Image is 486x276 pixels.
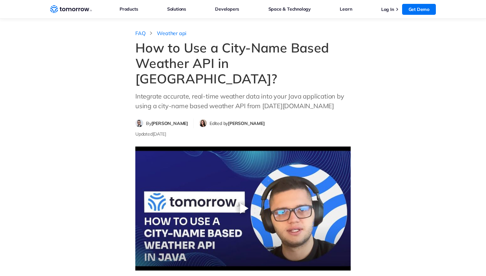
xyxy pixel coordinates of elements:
a: Get Demo [402,4,436,15]
span: By [146,120,188,126]
a: FAQ [135,30,145,37]
a: Developers [215,5,239,13]
a: Solutions [167,5,186,13]
a: Products [120,5,138,13]
h1: How to Use a City-Name Based Weather API in [GEOGRAPHIC_DATA]? [135,40,351,86]
a: Space & Technology [268,5,311,13]
span: Edited by [210,120,265,126]
img: Janet Barben Bio [199,119,207,127]
span: Updated [DATE] [135,131,166,137]
span: [PERSON_NAME] [151,120,188,126]
a: Home link [50,5,92,14]
p: Integrate accurate, real-time weather data into your Java application by using a city-name based ... [135,91,351,111]
a: Log In [381,6,394,12]
img: Filip Dimkovski [136,119,143,127]
span: [PERSON_NAME] [228,120,265,126]
a: Weather api [157,30,186,37]
a: Learn [340,5,352,13]
nav: breadcrumb [135,28,351,37]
